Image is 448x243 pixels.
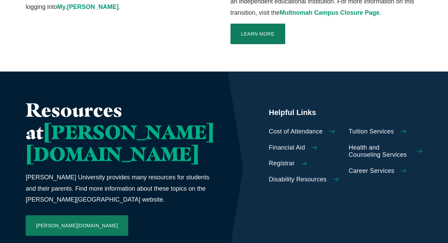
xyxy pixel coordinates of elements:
a: Health and Counseling Services [349,144,423,159]
span: Cost of Attendance [269,128,323,136]
a: My.[PERSON_NAME] [57,3,119,10]
p: [PERSON_NAME] University provides many resources for students and their parents. Find more inform... [26,172,214,205]
span: Career Services [349,167,395,175]
a: Career Services [349,167,423,175]
span: Financial Aid [269,144,305,152]
span: Registrar [269,160,295,167]
a: Tuition Services [349,128,423,136]
a: Cost of Attendance [269,128,343,136]
a: Multnomah Campus Closure Page [280,9,380,16]
span: Health and Counseling Services [349,144,411,159]
h2: Resources at [26,99,214,165]
a: Registrar [269,160,343,167]
span: [PERSON_NAME][DOMAIN_NAME] [26,120,214,166]
a: Disability Resources [269,176,343,183]
a: Learn More [230,24,285,44]
h5: Helpful Links [269,107,422,118]
span: Disability Resources [269,176,327,183]
span: Tuition Services [349,128,394,136]
a: [PERSON_NAME][DOMAIN_NAME] [26,215,128,236]
a: Financial Aid [269,144,343,152]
